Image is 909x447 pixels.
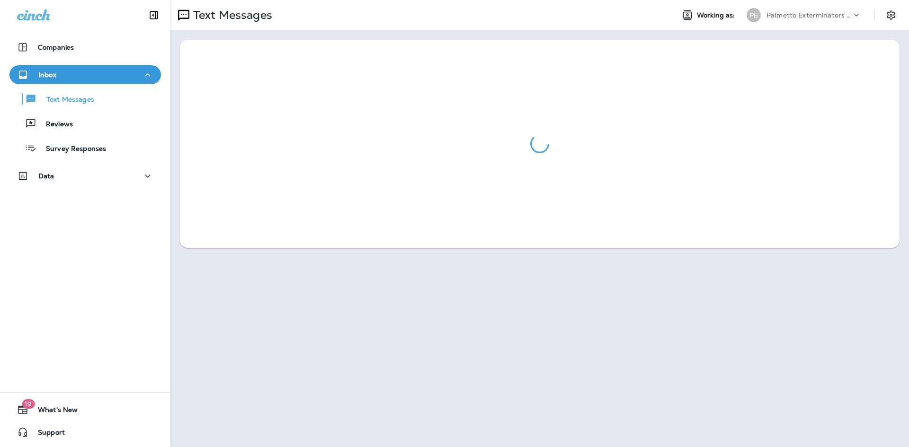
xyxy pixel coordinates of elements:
[9,400,161,419] button: 19What's New
[766,11,852,19] p: Palmetto Exterminators LLC
[189,8,272,22] p: Text Messages
[22,399,35,409] span: 19
[28,429,65,440] span: Support
[28,406,78,417] span: What's New
[9,138,161,158] button: Survey Responses
[36,120,73,129] p: Reviews
[9,423,161,442] button: Support
[9,89,161,109] button: Text Messages
[9,167,161,185] button: Data
[38,71,56,79] p: Inbox
[9,38,161,57] button: Companies
[38,44,74,51] p: Companies
[697,11,737,19] span: Working as:
[36,145,106,154] p: Survey Responses
[37,96,94,105] p: Text Messages
[747,8,761,22] div: PE
[882,7,900,24] button: Settings
[141,6,167,25] button: Collapse Sidebar
[38,172,54,180] p: Data
[9,65,161,84] button: Inbox
[9,114,161,133] button: Reviews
